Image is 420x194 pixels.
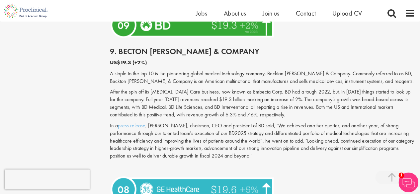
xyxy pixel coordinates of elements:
iframe: reCAPTCHA [5,169,90,189]
a: Upload CV [332,9,362,18]
p: After the spin off its [MEDICAL_DATA] Care business, now known as Embecta Corp, BD had a tough 20... [110,88,415,118]
b: US$19.3 (+2%) [110,59,147,66]
a: Jobs [196,9,207,18]
a: press release [118,122,145,129]
img: Chatbot [398,172,418,192]
a: Join us [263,9,279,18]
p: In a , [PERSON_NAME], chairman, CEO and president of BD said, "We achieved another quarter, and a... [110,122,415,160]
a: About us [224,9,246,18]
a: Contact [296,9,316,18]
span: 1 [398,172,404,178]
h2: 9. Becton [PERSON_NAME] & Company [110,47,415,56]
p: A staple to the top 10 is the pioneering global medical technology company, Beckton [PERSON_NAME]... [110,70,415,85]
